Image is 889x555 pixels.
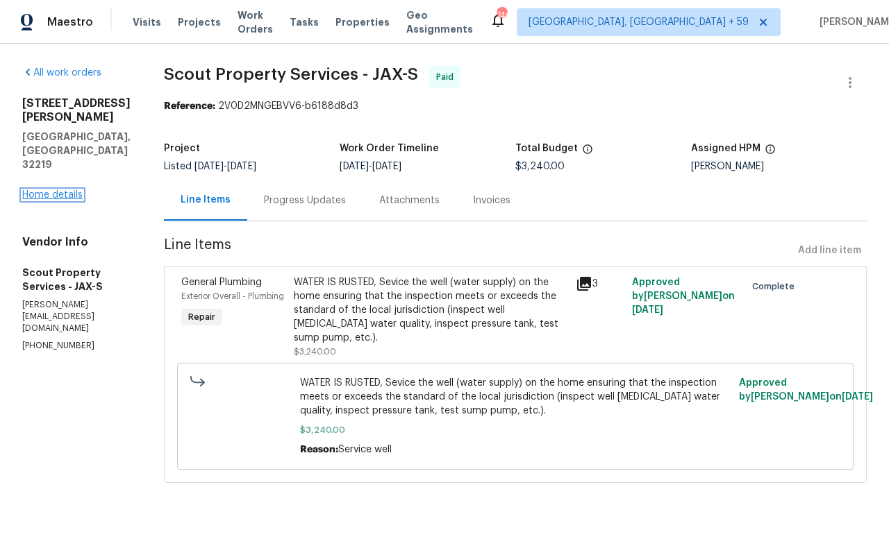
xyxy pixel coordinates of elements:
span: Maestro [47,15,93,29]
span: [DATE] [194,162,224,171]
span: [DATE] [632,305,663,315]
span: Service well [338,445,392,454]
p: [PHONE_NUMBER] [22,340,131,352]
span: Geo Assignments [406,8,473,36]
h2: [STREET_ADDRESS][PERSON_NAME] [22,96,131,124]
span: Tasks [290,17,319,27]
span: Scout Property Services - JAX-S [164,66,418,83]
h5: Work Order Timeline [340,144,439,153]
span: - [194,162,256,171]
div: 2V0D2MNGEBVV6-b6188d8d3 [164,99,867,113]
span: [GEOGRAPHIC_DATA], [GEOGRAPHIC_DATA] + 59 [529,15,749,29]
span: Work Orders [238,8,273,36]
span: Repair [183,310,221,324]
h5: [GEOGRAPHIC_DATA], [GEOGRAPHIC_DATA] 32219 [22,130,131,171]
span: [DATE] [340,162,369,171]
div: Line Items [181,193,231,207]
h5: Assigned HPM [691,144,761,153]
span: Listed [164,162,256,171]
span: Exterior Overall - Plumbing [181,292,284,300]
span: Line Items [164,238,792,264]
span: [DATE] [227,162,256,171]
span: General Plumbing [181,277,262,287]
a: All work orders [22,68,101,78]
p: [PERSON_NAME][EMAIL_ADDRESS][DOMAIN_NAME] [22,299,131,334]
span: [DATE] [842,392,873,402]
span: WATER IS RUSTED, Sevice the well (water supply) on the home ensuring that the inspection meets or... [300,376,731,418]
div: WATER IS RUSTED, Sevice the well (water supply) on the home ensuring that the inspection meets or... [294,275,567,345]
h4: Vendor Info [22,235,131,249]
div: Invoices [473,194,510,207]
span: Approved by [PERSON_NAME] on [632,277,735,315]
div: Attachments [379,194,440,207]
a: Home details [22,190,83,200]
span: The total cost of line items that have been proposed by Opendoor. This sum includes line items th... [582,144,593,162]
span: - [340,162,401,171]
div: 3 [576,275,624,292]
div: Progress Updates [264,194,346,207]
span: $3,240.00 [294,348,336,356]
div: [PERSON_NAME] [691,162,867,171]
span: [DATE] [372,162,401,171]
div: 740 [497,8,506,22]
span: The hpm assigned to this work order. [765,144,776,162]
span: Complete [752,280,800,293]
h5: Total Budget [515,144,578,153]
span: Projects [178,15,221,29]
span: Properties [335,15,390,29]
span: $3,240.00 [300,423,731,437]
span: Reason: [300,445,338,454]
span: $3,240.00 [515,162,565,171]
span: Paid [436,70,459,84]
b: Reference: [164,101,215,111]
h5: Project [164,144,200,153]
span: Approved by [PERSON_NAME] on [739,378,873,402]
h5: Scout Property Services - JAX-S [22,266,131,293]
span: Visits [133,15,161,29]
